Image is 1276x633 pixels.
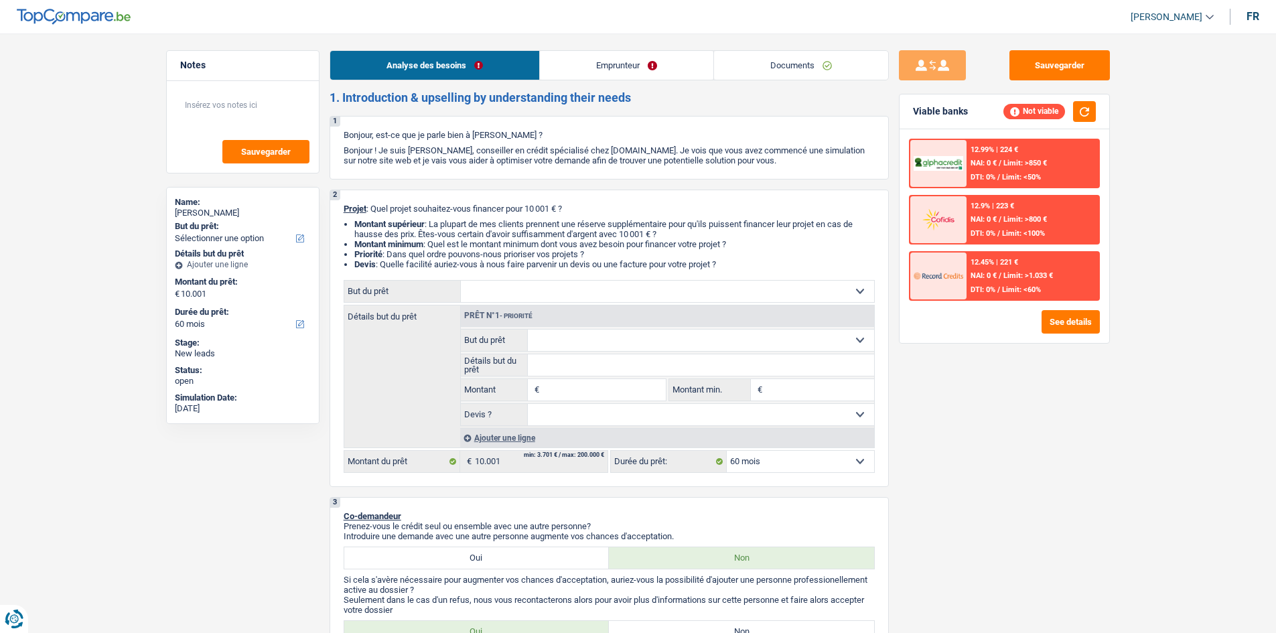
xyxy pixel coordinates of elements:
[999,159,1001,167] span: /
[344,305,460,321] label: Détails but du prêt
[971,271,997,280] span: NAI: 0 €
[344,451,460,472] label: Montant du prêt
[175,365,311,376] div: Status:
[344,511,401,521] span: Co-demandeur
[354,259,376,269] span: Devis
[354,239,423,249] strong: Montant minimum
[669,379,751,401] label: Montant min.
[17,9,131,25] img: TopCompare Logo
[460,451,475,472] span: €
[999,271,1001,280] span: /
[175,307,308,318] label: Durée du prêt:
[344,521,875,531] p: Prenez-vous le crédit seul ou ensemble avec une autre personne?
[354,219,875,239] li: : La plupart de mes clients prennent une réserve supplémentaire pour qu'ils puissent financer leu...
[330,117,340,127] div: 1
[714,51,888,80] a: Documents
[1009,50,1110,80] button: Sauvegarder
[524,452,604,458] div: min: 3.701 € / max: 200.000 €
[330,498,340,508] div: 3
[914,207,963,232] img: Cofidis
[175,348,311,359] div: New leads
[344,595,875,615] p: Seulement dans le cas d'un refus, nous vous recontacterons alors pour avoir plus d'informations s...
[1120,6,1214,28] a: [PERSON_NAME]
[914,263,963,288] img: Record Credits
[1002,173,1041,182] span: Limit: <50%
[344,575,875,595] p: Si cela s'avère nécessaire pour augmenter vos chances d'acceptation, auriez-vous la possibilité d...
[175,249,311,259] div: Détails but du prêt
[241,147,291,156] span: Sauvegarder
[344,204,366,214] span: Projet
[344,531,875,541] p: Introduire une demande avec une autre personne augmente vos chances d'acceptation.
[330,51,539,80] a: Analyse des besoins
[1003,159,1047,167] span: Limit: >850 €
[751,379,766,401] span: €
[913,106,968,117] div: Viable banks
[971,229,995,238] span: DTI: 0%
[1131,11,1202,23] span: [PERSON_NAME]
[461,404,528,425] label: Devis ?
[175,221,308,232] label: But du prêt:
[1003,215,1047,224] span: Limit: >800 €
[330,190,340,200] div: 2
[175,197,311,208] div: Name:
[175,338,311,348] div: Stage:
[611,451,727,472] label: Durée du prêt:
[1002,229,1045,238] span: Limit: <100%
[461,311,536,320] div: Prêt n°1
[354,219,425,229] strong: Montant supérieur
[971,173,995,182] span: DTI: 0%
[500,312,533,320] span: - Priorité
[997,285,1000,294] span: /
[914,156,963,171] img: AlphaCredit
[175,289,180,299] span: €
[175,260,311,269] div: Ajouter une ligne
[354,239,875,249] li: : Quel est le montant minimum dont vous avez besoin pour financer votre projet ?
[344,547,610,569] label: Oui
[540,51,713,80] a: Emprunteur
[971,202,1014,210] div: 12.9% | 223 €
[175,403,311,414] div: [DATE]
[997,173,1000,182] span: /
[180,60,305,71] h5: Notes
[344,130,875,140] p: Bonjour, est-ce que je parle bien à [PERSON_NAME] ?
[971,145,1018,154] div: 12.99% | 224 €
[330,90,889,105] h2: 1. Introduction & upselling by understanding their needs
[175,277,308,287] label: Montant du prêt:
[1002,285,1041,294] span: Limit: <60%
[1003,271,1053,280] span: Limit: >1.033 €
[344,281,461,302] label: But du prêt
[609,547,874,569] label: Non
[971,215,997,224] span: NAI: 0 €
[997,229,1000,238] span: /
[999,215,1001,224] span: /
[971,159,997,167] span: NAI: 0 €
[460,428,874,447] div: Ajouter une ligne
[175,376,311,386] div: open
[1247,10,1259,23] div: fr
[354,249,875,259] li: : Dans quel ordre pouvons-nous prioriser vos projets ?
[461,354,528,376] label: Détails but du prêt
[1003,104,1065,119] div: Not viable
[528,379,543,401] span: €
[971,285,995,294] span: DTI: 0%
[1042,310,1100,334] button: See details
[344,145,875,165] p: Bonjour ! Je suis [PERSON_NAME], conseiller en crédit spécialisé chez [DOMAIN_NAME]. Je vois que ...
[461,379,528,401] label: Montant
[222,140,309,163] button: Sauvegarder
[971,258,1018,267] div: 12.45% | 221 €
[344,204,875,214] p: : Quel projet souhaitez-vous financer pour 10 001 € ?
[175,208,311,218] div: [PERSON_NAME]
[175,393,311,403] div: Simulation Date:
[461,330,528,351] label: But du prêt
[354,259,875,269] li: : Quelle facilité auriez-vous à nous faire parvenir un devis ou une facture pour votre projet ?
[354,249,382,259] strong: Priorité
